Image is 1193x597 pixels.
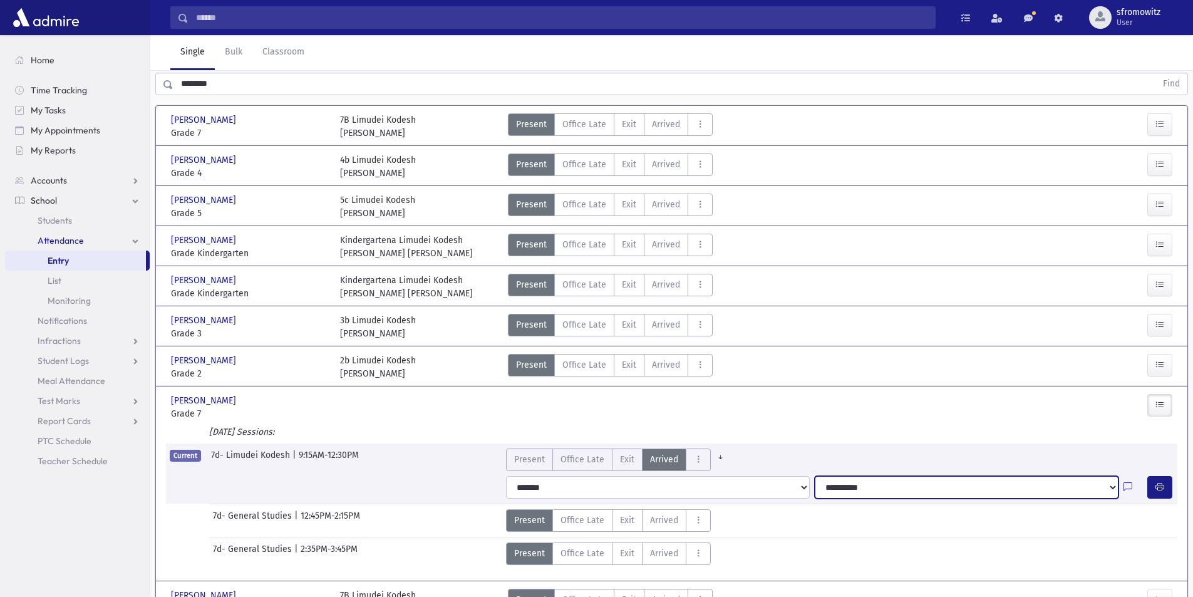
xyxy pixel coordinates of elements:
[38,435,91,447] span: PTC Schedule
[650,453,678,466] span: Arrived
[622,158,636,171] span: Exit
[514,514,545,527] span: Present
[622,118,636,131] span: Exit
[5,100,150,120] a: My Tasks
[38,355,89,366] span: Student Logs
[171,194,239,207] span: [PERSON_NAME]
[1117,18,1160,28] span: User
[652,238,680,251] span: Arrived
[650,514,678,527] span: Arrived
[31,145,76,156] span: My Reports
[620,547,634,560] span: Exit
[31,195,57,206] span: School
[562,198,606,211] span: Office Late
[508,194,713,220] div: AttTypes
[301,509,360,532] span: 12:45PM-2:15PM
[652,318,680,331] span: Arrived
[171,287,328,300] span: Grade Kindergarten
[562,278,606,291] span: Office Late
[620,453,634,466] span: Exit
[560,514,604,527] span: Office Late
[5,80,150,100] a: Time Tracking
[48,275,61,286] span: List
[562,118,606,131] span: Office Late
[5,140,150,160] a: My Reports
[340,234,473,260] div: Kindergartena Limudei Kodesh [PERSON_NAME] [PERSON_NAME]
[514,453,545,466] span: Present
[31,105,66,116] span: My Tasks
[516,158,547,171] span: Present
[514,547,545,560] span: Present
[5,271,150,291] a: List
[5,120,150,140] a: My Appointments
[10,5,82,30] img: AdmirePro
[508,274,713,300] div: AttTypes
[516,278,547,291] span: Present
[38,415,91,427] span: Report Cards
[170,450,201,462] span: Current
[299,449,359,471] span: 9:15AM-12:30PM
[171,394,239,407] span: [PERSON_NAME]
[516,198,547,211] span: Present
[340,354,416,380] div: 2b Limudei Kodesh [PERSON_NAME]
[652,158,680,171] span: Arrived
[650,547,678,560] span: Arrived
[622,238,636,251] span: Exit
[560,547,604,560] span: Office Late
[38,215,72,226] span: Students
[252,35,314,70] a: Classroom
[506,542,711,565] div: AttTypes
[38,455,108,467] span: Teacher Schedule
[516,118,547,131] span: Present
[5,170,150,190] a: Accounts
[340,113,416,140] div: 7B Limudei Kodesh [PERSON_NAME]
[171,153,239,167] span: [PERSON_NAME]
[301,542,358,565] span: 2:35PM-3:45PM
[652,118,680,131] span: Arrived
[560,453,604,466] span: Office Late
[171,274,239,287] span: [PERSON_NAME]
[652,358,680,371] span: Arrived
[516,238,547,251] span: Present
[171,127,328,140] span: Grade 7
[31,175,67,186] span: Accounts
[5,50,150,70] a: Home
[38,395,80,407] span: Test Marks
[189,6,935,29] input: Search
[508,234,713,260] div: AttTypes
[171,113,239,127] span: [PERSON_NAME]
[48,255,69,266] span: Entry
[5,371,150,391] a: Meal Attendance
[340,274,473,300] div: Kindergartena Limudei Kodesh [PERSON_NAME] [PERSON_NAME]
[38,235,84,246] span: Attendance
[5,311,150,331] a: Notifications
[5,431,150,451] a: PTC Schedule
[215,35,252,70] a: Bulk
[1117,8,1160,18] span: sfromowitz
[171,207,328,220] span: Grade 5
[652,278,680,291] span: Arrived
[1155,73,1187,95] button: Find
[38,335,81,346] span: Infractions
[209,427,274,437] i: [DATE] Sessions:
[622,278,636,291] span: Exit
[294,542,301,565] span: |
[171,314,239,327] span: [PERSON_NAME]
[506,509,711,532] div: AttTypes
[213,542,294,565] span: 7d- General Studies
[340,153,416,180] div: 4b Limudei Kodesh [PERSON_NAME]
[5,231,150,251] a: Attendance
[170,35,215,70] a: Single
[508,113,713,140] div: AttTypes
[171,247,328,260] span: Grade Kindergarten
[5,291,150,311] a: Monitoring
[5,210,150,231] a: Students
[516,358,547,371] span: Present
[171,354,239,367] span: [PERSON_NAME]
[562,358,606,371] span: Office Late
[340,314,416,340] div: 3b Limudei Kodesh [PERSON_NAME]
[5,331,150,351] a: Infractions
[5,451,150,471] a: Teacher Schedule
[171,407,328,420] span: Grade 7
[38,315,87,326] span: Notifications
